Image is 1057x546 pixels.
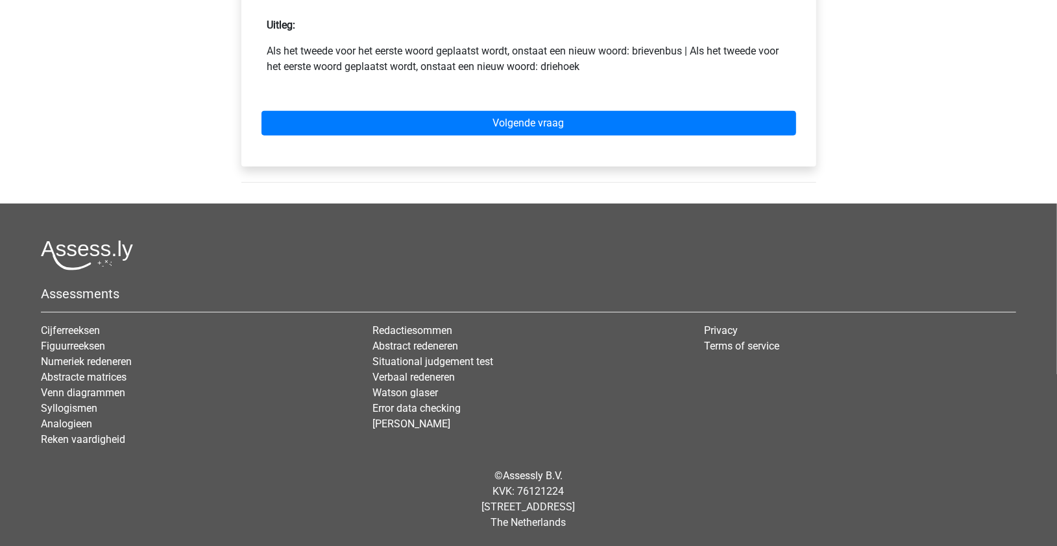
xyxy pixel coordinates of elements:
a: Numeriek redeneren [41,355,132,368]
h5: Assessments [41,286,1016,302]
a: Analogieen [41,418,92,430]
a: Abstracte matrices [41,371,127,383]
a: Abstract redeneren [372,340,458,352]
a: Terms of service [704,340,779,352]
a: Volgende vraag [261,111,796,136]
a: Privacy [704,324,738,337]
a: Syllogismen [41,402,97,414]
div: © KVK: 76121224 [STREET_ADDRESS] The Netherlands [31,458,1026,541]
p: Als het tweede voor het eerste woord geplaatst wordt, onstaat een nieuw woord: brievenbus | Als h... [267,43,790,75]
a: Assessly B.V. [503,469,563,482]
a: Cijferreeksen [41,324,100,337]
a: Error data checking [372,402,461,414]
a: Figuurreeksen [41,340,105,352]
a: [PERSON_NAME] [372,418,450,430]
a: Venn diagrammen [41,386,125,399]
a: Reken vaardigheid [41,433,125,445]
a: Watson glaser [372,386,438,399]
a: Redactiesommen [372,324,452,337]
a: Verbaal redeneren [372,371,455,383]
img: Assessly logo [41,240,133,270]
a: Situational judgement test [372,355,493,368]
strong: Uitleg: [267,19,296,31]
